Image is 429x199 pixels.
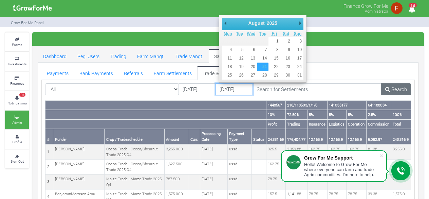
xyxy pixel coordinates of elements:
[45,129,53,144] th: #
[11,1,54,15] img: growforme image
[304,155,379,161] div: Grow For Me Support
[366,101,391,110] th: 641188034
[280,37,292,46] button: 2
[409,3,417,7] span: 18
[307,129,327,144] th: 12,165.9
[216,83,253,96] input: DD/MM/YYYY
[259,31,266,36] abbr: Thursday
[391,144,411,159] td: 3,255.0
[5,111,29,129] a: Admin
[10,81,24,86] small: Finances
[53,175,105,189] td: [PERSON_NAME]
[200,129,227,144] th: Processing Date
[247,18,266,28] div: August
[209,49,231,63] a: Sales
[38,49,72,63] a: Dashboard
[227,144,251,159] td: ussd
[251,129,266,144] th: Status
[304,162,379,177] div: Hello! Welcome to Grow For Me where everyone can farm and trade Agric commodities. I'm here to help.
[222,54,234,63] button: 11
[346,144,366,159] td: 162.75
[266,144,285,159] td: 325.5
[132,49,170,63] a: Farm Mangt.
[266,119,285,129] th: Profit
[285,144,307,159] td: 2,359.88
[41,66,74,80] a: Payments
[327,119,346,129] th: Logistics
[343,1,388,10] p: Finance Grow For Me
[257,71,268,80] button: 28
[391,119,411,129] th: Total
[5,150,29,168] a: Sign Out
[72,49,105,63] a: Reg. Users
[45,160,53,175] td: 2
[5,91,29,110] a: 18 Notifications
[266,101,285,110] th: 1448567
[285,101,327,110] th: 216/113503/1/1/0
[294,31,302,36] abbr: Sunday
[366,129,391,144] th: 6,082.97
[234,63,245,71] button: 19
[268,46,280,54] button: 8
[297,18,303,28] button: Next Month
[285,119,307,129] th: Trading
[307,110,327,119] th: 5%
[253,83,381,96] input: Search for Settlements
[11,159,24,164] small: Sign Out
[234,71,245,80] button: 26
[227,175,251,189] td: ussd
[200,144,227,159] td: [DATE]
[53,160,105,175] td: [PERSON_NAME]
[245,71,257,80] button: 27
[268,54,280,63] button: 15
[327,144,346,159] td: 162.75
[391,110,411,119] th: 100%
[105,175,164,189] td: Maize Trade - Maize Trade 2025 Q4
[118,66,148,80] a: Referrals
[227,160,251,175] td: ussd
[285,110,307,119] th: 72.50%
[366,110,391,119] th: 2.5%
[164,144,189,159] td: 3,255.000
[12,42,22,47] small: Farms
[236,31,243,36] abbr: Tuesday
[280,63,292,71] button: 23
[266,18,278,28] div: 2025
[224,31,232,36] abbr: Monday
[12,120,22,125] small: Admin
[257,54,268,63] button: 14
[266,129,285,144] th: 24,331.69
[292,63,303,71] button: 24
[200,175,227,189] td: [DATE]
[390,1,404,15] img: growforme image
[266,160,285,175] td: 162.75
[45,144,53,159] td: 1
[327,101,366,110] th: 141035177
[327,129,346,144] th: 12,165.9
[53,144,105,159] td: [PERSON_NAME]
[285,129,307,144] th: 176,404.77
[170,49,209,63] a: Trade Mangt.
[280,71,292,80] button: 30
[200,160,227,175] td: [DATE]
[148,66,197,80] a: Farm Settlements
[381,83,411,96] a: Search
[266,175,285,189] td: 78.75
[280,54,292,63] button: 16
[5,52,29,71] a: Investments
[405,1,418,17] i: Notifications
[245,54,257,63] button: 13
[346,110,366,119] th: 5%
[292,71,303,80] button: 31
[292,37,303,46] button: 3
[12,139,22,144] small: Profile
[247,31,255,36] abbr: Wednesday
[164,160,189,175] td: 1,627.500
[234,46,245,54] button: 5
[280,46,292,54] button: 9
[8,62,26,66] small: Investments
[366,144,391,159] td: 81.38
[268,71,280,80] button: 29
[164,129,189,144] th: Amount
[74,66,118,80] a: Bank Payments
